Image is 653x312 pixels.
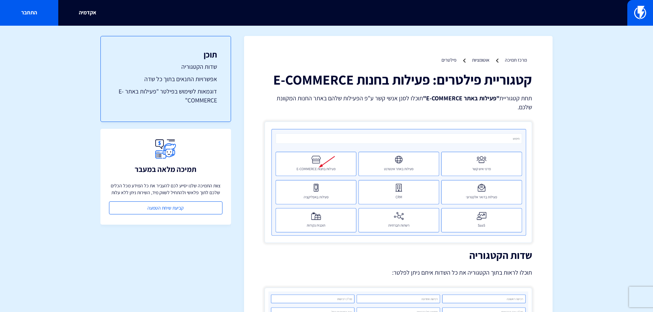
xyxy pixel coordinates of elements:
[114,62,217,71] a: שדות הקטגוריה
[172,5,481,21] input: חיפוש מהיר...
[265,268,532,277] p: תוכלו לראות בתוך הקטגוריה את כל השדות איתם ניתן לפלטר:
[265,94,532,111] p: תחת קטגוריית תוכלו לסנן אנשי קשר ע"פ הפעילות שלהם באתר החנות המקוונת שלכם.
[109,201,222,214] a: קביעת שיחת הטמעה
[472,57,489,63] a: אוטומציות
[109,182,222,196] p: צוות התמיכה שלנו יסייע לכם להעביר את כל המידע מכל הכלים שלכם לתוך פלאשי ולהתחיל לשווק מיד, השירות...
[114,87,217,104] a: דוגמאות לשימוש בפילטר "פעילות באתר E-COMMERCE"
[423,94,499,102] strong: "פעילות באתר E-COMMERCE"
[114,75,217,84] a: אפשרויות התנאים בתוך כל שדה
[265,250,532,261] h2: שדות הקטגוריה
[114,50,217,59] h3: תוכן
[265,72,532,87] h1: קטגוריית פילטרים: פעילות בחנות E-COMMERCE
[135,165,196,173] h3: תמיכה מלאה במעבר
[442,57,457,63] a: פילטרים
[505,57,527,63] a: מרכז תמיכה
